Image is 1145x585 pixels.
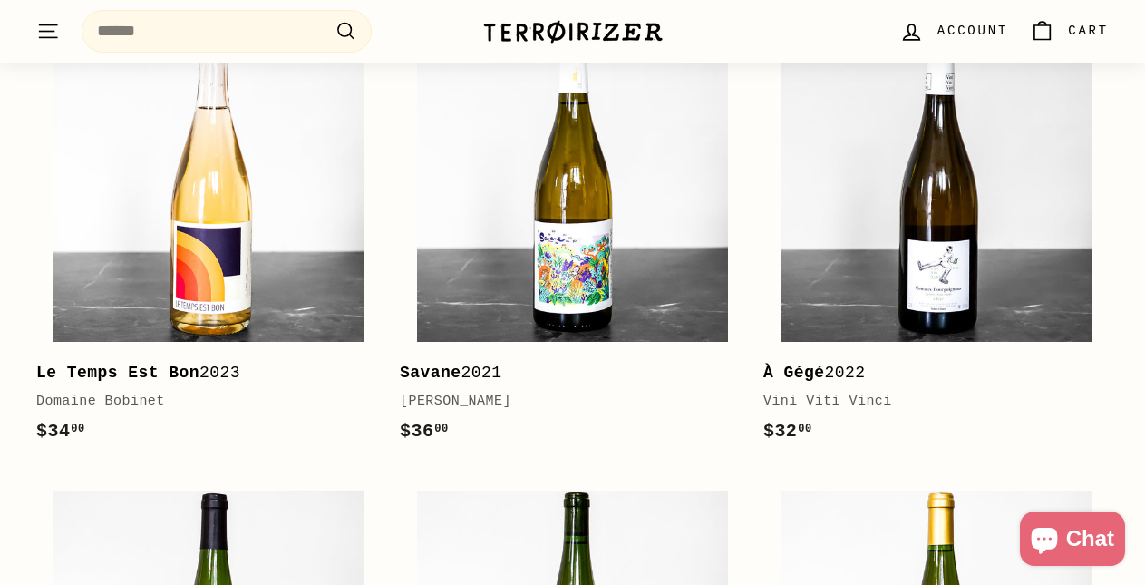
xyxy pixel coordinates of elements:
[36,364,199,382] b: Le Temps Est Bon
[763,14,1109,464] a: À Gégé2022Vini Viti Vinci
[1014,512,1130,570] inbox-online-store-chat: Shopify online store chat
[36,360,364,386] div: 2023
[763,391,1091,413] div: Vini Viti Vinci
[1019,5,1120,58] a: Cart
[763,360,1091,386] div: 2022
[1068,21,1109,41] span: Cart
[71,423,84,435] sup: 00
[937,21,1008,41] span: Account
[400,391,727,413] div: [PERSON_NAME]
[798,423,811,435] sup: 00
[888,5,1019,58] a: Account
[763,364,825,382] b: À Gégé
[434,423,448,435] sup: 00
[400,421,449,442] span: $36
[400,360,727,386] div: 2021
[400,14,745,464] a: Savane2021[PERSON_NAME]
[36,421,85,442] span: $34
[400,364,461,382] b: Savane
[36,14,382,464] a: Le Temps Est Bon2023Domaine Bobinet
[36,391,364,413] div: Domaine Bobinet
[763,421,812,442] span: $32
